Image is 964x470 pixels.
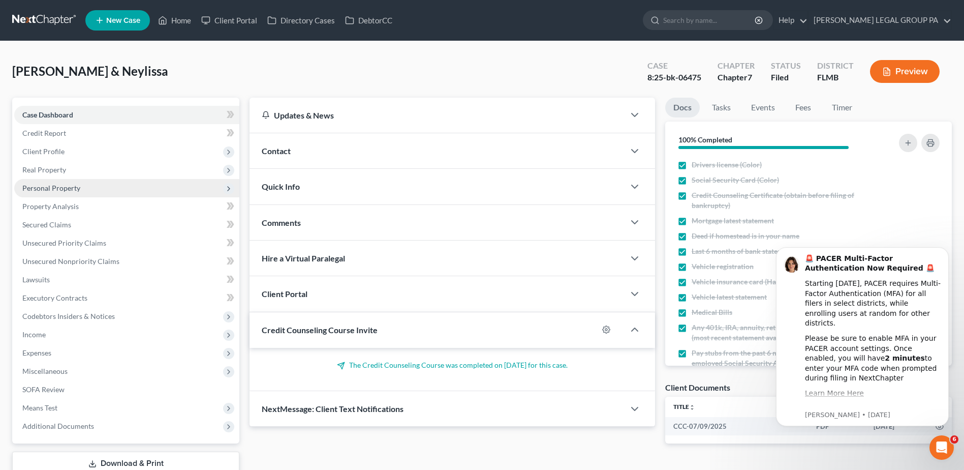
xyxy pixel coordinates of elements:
[817,72,854,83] div: FLMB
[692,261,754,272] span: Vehicle registration
[14,197,239,216] a: Property Analysis
[22,367,68,375] span: Miscellaneous
[22,422,94,430] span: Additional Documents
[14,124,239,142] a: Credit Report
[22,348,51,357] span: Expenses
[22,239,106,247] span: Unsecured Priority Claims
[14,216,239,234] a: Secured Claims
[14,252,239,271] a: Unsecured Nonpriority Claims
[196,11,262,30] a: Client Portal
[692,277,817,287] span: Vehicle insurance card (Have only Ford)
[665,417,808,435] td: CCC-07/09/2025
[692,175,779,185] span: Social Security Card (Color)
[14,289,239,307] a: Executory Contracts
[743,98,783,118] a: Events
[870,60,940,83] button: Preview
[692,231,799,241] span: Deed if homestead is in your name
[22,330,46,339] span: Income
[22,184,80,192] span: Personal Property
[22,147,65,156] span: Client Profile
[22,110,73,119] span: Case Dashboard
[22,403,57,412] span: Means Test
[787,98,820,118] a: Fees
[929,435,954,460] iframe: Intercom live chat
[12,64,168,78] span: [PERSON_NAME] & Neylissa
[663,11,756,30] input: Search by name...
[22,275,50,284] span: Lawsuits
[692,216,774,226] span: Mortgage latest statement
[262,182,300,191] span: Quick Info
[22,129,66,137] span: Credit Report
[824,98,860,118] a: Timer
[950,435,958,444] span: 6
[665,98,700,118] a: Docs
[689,404,695,410] i: unfold_more
[817,60,854,72] div: District
[262,218,301,227] span: Comments
[22,293,87,302] span: Executory Contracts
[748,72,752,82] span: 7
[673,403,695,410] a: Titleunfold_more
[153,11,196,30] a: Home
[22,202,79,211] span: Property Analysis
[718,60,755,72] div: Chapter
[22,220,71,229] span: Secured Claims
[22,312,115,320] span: Codebtors Insiders & Notices
[692,190,872,211] span: Credit Counseling Certificate (obtain before filing of bankruptcy)
[340,11,397,30] a: DebtorCC
[14,271,239,289] a: Lawsuits
[262,11,340,30] a: Directory Cases
[692,307,732,317] span: Medical Bills
[262,360,643,370] p: The Credit Counseling Course was completed on [DATE] for this case.
[262,289,307,299] span: Client Portal
[262,110,612,121] div: Updates & News
[262,146,291,156] span: Contact
[647,72,701,83] div: 8:25-bk-06475
[773,11,807,30] a: Help
[262,325,378,335] span: Credit Counseling Course Invite
[665,382,730,393] div: Client Documents
[44,166,180,204] i: We use the Salesforce Authenticator app for MFA at NextChapter and other users are reporting the ...
[106,17,140,24] span: New Case
[692,292,767,302] span: Vehicle latest statement
[704,98,739,118] a: Tasks
[692,246,797,256] span: Last 6 months of bank statements
[22,257,119,266] span: Unsecured Nonpriority Claims
[678,135,732,144] strong: 100% Completed
[22,385,65,394] span: SOFA Review
[771,60,801,72] div: Status
[718,72,755,83] div: Chapter
[44,172,180,182] p: Message from Emma, sent 5w ago
[692,160,762,170] span: Drivers license (Color)
[22,165,66,174] span: Real Property
[14,234,239,252] a: Unsecured Priority Claims
[262,253,345,263] span: Hire a Virtual Paralegal
[14,106,239,124] a: Case Dashboard
[761,238,964,432] iframe: Intercom notifications message
[647,60,701,72] div: Case
[808,11,951,30] a: [PERSON_NAME] LEGAL GROUP PA
[262,404,403,414] span: NextMessage: Client Text Notifications
[692,348,872,378] span: Pay stubs from the past 6 months, if employed, if not employed Social Security Administration ben...
[692,322,872,343] span: Any 401k, IRA, annuity, retirement, stock statements (most recent statement available)
[771,72,801,83] div: Filed
[14,380,239,399] a: SOFA Review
